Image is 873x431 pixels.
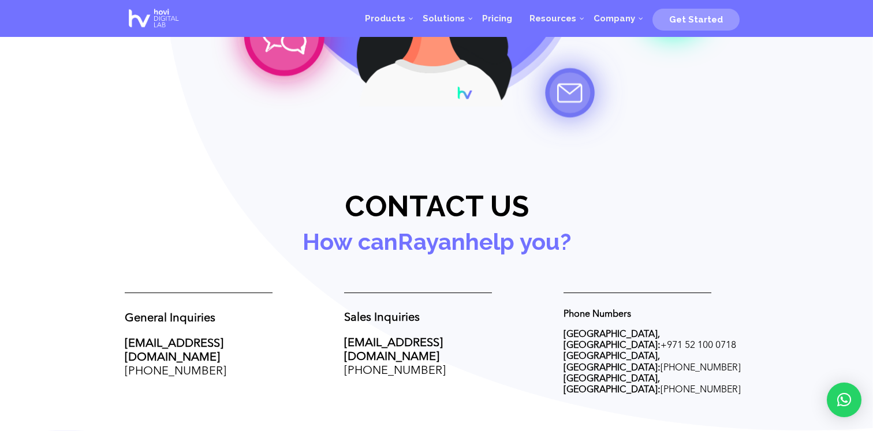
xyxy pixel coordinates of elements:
h2: Contact us [125,190,748,228]
a: Get Started [652,10,740,27]
span: Pricing [482,13,512,24]
span: Company [594,13,635,24]
a: Solutions [414,1,473,36]
a: Resources [521,1,585,36]
span: Get Started [669,14,723,25]
strong: Phone Numbers [564,310,631,319]
a: [EMAIL_ADDRESS][DOMAIN_NAME] [125,338,223,363]
h3: How can help you? [125,229,748,260]
a: Rayan [398,228,465,255]
a: [EMAIL_ADDRESS][DOMAIN_NAME] [344,338,443,363]
a: Pricing [473,1,521,36]
strong: [GEOGRAPHIC_DATA], [GEOGRAPHIC_DATA]: [564,330,661,350]
a: [PHONE_NUMBER] [344,365,446,377]
strong: Sales Inquiries [344,312,420,324]
a: Products [356,1,414,36]
span: Solutions [423,13,465,24]
strong: General Inquiries [125,313,215,324]
strong: [GEOGRAPHIC_DATA], [GEOGRAPHIC_DATA]: [564,352,661,372]
a: Company [585,1,644,36]
span: 971 52 100 0718 [667,341,736,350]
span: Products [365,13,405,24]
a: [PHONE_NUMBER] [125,366,226,377]
strong: [GEOGRAPHIC_DATA], [GEOGRAPHIC_DATA]: [564,374,661,395]
span: Resources [529,13,576,24]
p: + [PHONE_NUMBER] [PHONE_NUMBER] [564,329,748,396]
